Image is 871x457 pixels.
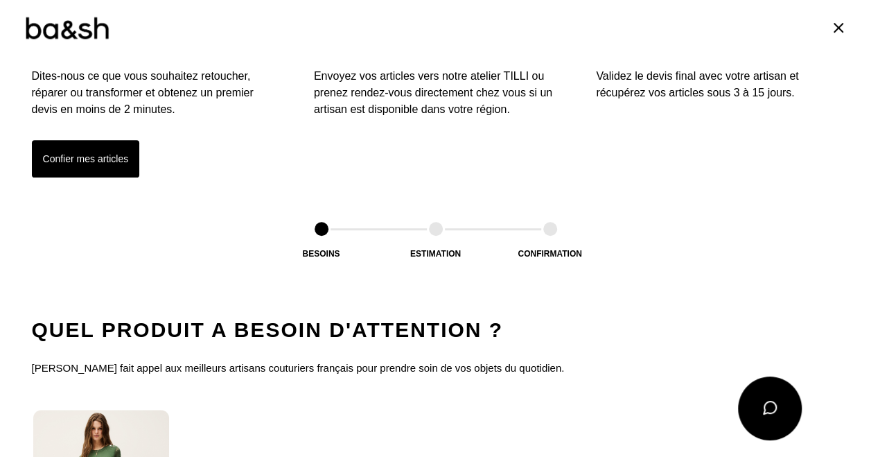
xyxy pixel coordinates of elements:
div: Estimation [367,250,505,258]
p: [PERSON_NAME] fait appel aux meilleurs artisans couturiers français pour prendre soin de vos obje... [32,361,565,375]
p: Envoyez vos articles vers notre atelier TILLI ou prenez rendez-vous directement chez vous si un a... [314,68,557,118]
p: Validez le devis final avec votre artisan et récupérez vos articles sous 3 à 15 jours. [596,68,839,101]
h2: Quel produit a besoin d'attention ? [32,316,840,344]
img: Logo ba&sh by Tilli [24,15,109,41]
p: Dites-nous ce que vous souhaitez retoucher, réparer ou transformer et obtenez un premier devis en... [32,68,275,118]
div: Confirmation [481,250,619,258]
button: Confier mes articles [32,140,140,178]
div: Besoins [252,250,391,258]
